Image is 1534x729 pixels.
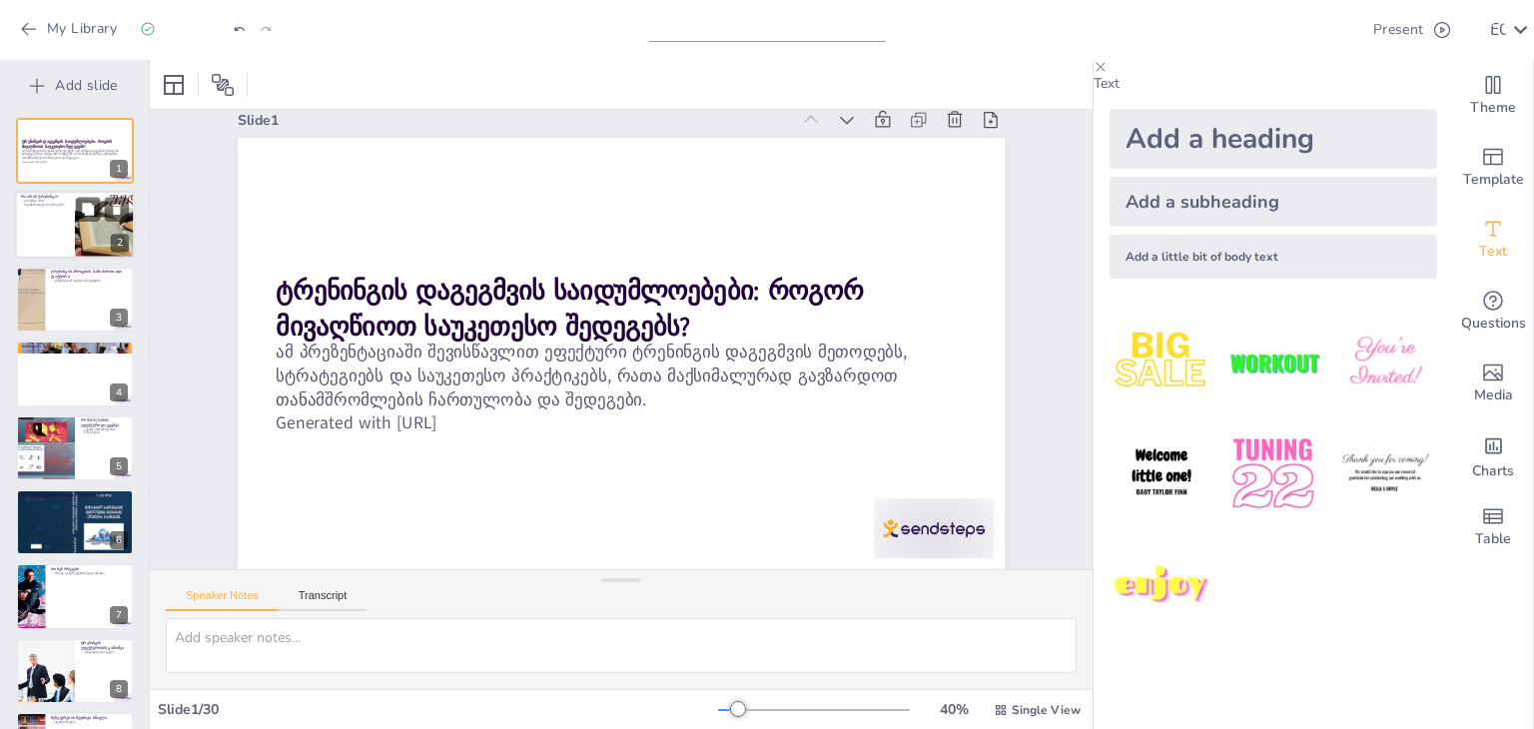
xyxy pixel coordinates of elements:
span: Template [1463,169,1524,191]
p: Generated with [URL] [22,160,128,164]
div: 40 % [930,700,978,719]
p: Text [1094,74,1453,93]
p: კირკპატრიკის მოდელი [81,650,128,654]
p: მუდმივი სწავლა [51,720,128,724]
img: 4.jpeg [1110,422,1213,526]
div: Add images, graphics, shapes or video [1453,348,1533,419]
div: Add a table [1453,491,1533,563]
button: Delete Slide [105,198,129,222]
div: Slide 1 / 30 [158,700,718,719]
img: 5.jpeg [1221,422,1325,526]
div: Add ready made slides [1453,132,1533,204]
button: Speaker Notes [166,589,279,611]
span: Media [1474,384,1513,406]
span: Charts [1472,460,1514,482]
div: 7 [110,606,128,624]
div: Add charts and graphs [1453,419,1533,491]
p: ტრენინგი არის საგანმანათლებლო პროგრამა [21,200,69,207]
input: Insert title [649,13,864,42]
span: Theme [1470,97,1516,119]
p: Generated with [URL] [276,411,966,435]
div: https://cdn.sendsteps.com/images/logo/sendsteps_logo_white.pnghttps://cdn.sendsteps.com/images/lo... [16,415,134,481]
div: https://cdn.sendsteps.com/images/logo/sendsteps_logo_white.pnghttps://cdn.sendsteps.com/images/lo... [15,192,135,260]
p: სასწავლო სესიის დაგეგმვა [22,344,128,350]
div: Get real-time input from your audience [1453,276,1533,348]
div: Saved [140,20,202,39]
div: 8 [16,638,134,704]
div: 1 [110,160,128,178]
span: Text [1479,241,1507,263]
strong: ტრენინგის დაგეგმვის საიდუმლოებები: როგორ მივაღწიოთ საუკეთესო შედეგებს? [22,139,112,150]
p: აუდიო კლიპები [22,497,128,501]
button: Transcript [279,589,368,611]
div: 6 [110,531,128,549]
span: Position [211,73,235,97]
p: აქტიური მონაწილეობის წახალისება [81,426,128,433]
div: 3 [110,309,128,327]
div: https://cdn.sendsteps.com/images/logo/sendsteps_logo_white.pnghttps://cdn.sendsteps.com/images/lo... [16,267,134,333]
p: ტრენინგის ეფექტურობის გაზომვა [81,640,128,651]
div: 8 [110,680,128,698]
span: Table [1475,528,1511,550]
div: 7 [16,563,134,629]
p: ბონუს რჩევები [51,566,128,572]
p: ამ პრეზენტაციაში შევისწავლით ეფექტური ტრენინგის დაგეგმვის მეთოდებს, სტრატეგიებს და საუკეთესო პრაქ... [276,340,966,411]
button: Duplicate Slide [76,198,100,222]
img: 3.jpeg [1333,311,1437,414]
div: Layout [158,69,190,101]
div: Change the overall theme [1453,60,1533,132]
div: Slide 1 [238,111,789,130]
button: e c [1490,10,1507,50]
p: მოკლე და სტრუქტურირებული სესიები [51,572,128,576]
div: https://cdn.sendsteps.com/images/logo/sendsteps_logo_white.pnghttps://cdn.sendsteps.com/images/lo... [16,489,134,555]
p: თანამშრომლების მომზადების რესურსები [22,492,128,498]
div: e c [1490,22,1507,38]
button: Add slide [10,70,139,102]
button: My Library [15,13,125,45]
div: https://cdn.sendsteps.com/images/logo/sendsteps_logo_white.pnghttps://cdn.sendsteps.com/images/lo... [16,341,134,406]
p: რა არის ტრენინგი? [21,195,69,201]
span: Questions [1461,313,1526,335]
p: ამ პრეზენტაციაში შევისწავლით ეფექტური ტრენინგის დაგეგმვის მეთოდებს, სტრატეგიებს და საუკეთესო პრაქ... [22,149,128,160]
button: Export to PowerPoint [1324,10,1361,50]
img: 2.jpeg [1221,311,1325,414]
p: [PERSON_NAME] ეფექტური დაგეგმვა [81,417,128,428]
div: 2 [111,235,129,253]
div: Add a subheading [1110,177,1437,227]
p: დაგეგმვა მოითხოვს დროს [22,350,128,354]
p: ტრენინგის პროცესის სამი ძირითადი ფაქტორი [51,269,128,280]
div: 5 [110,457,128,475]
img: 6.jpeg [1333,422,1437,526]
div: Add a heading [1110,109,1437,169]
p: მენეჯერების მუდმივი სწავლა [51,715,128,721]
span: Single View [1012,702,1081,718]
p: ტრენინგის პროცესის სამი ფაქტორი [51,279,128,283]
div: https://cdn.sendsteps.com/images/logo/sendsteps_logo_white.pnghttps://cdn.sendsteps.com/images/lo... [16,118,134,184]
button: Present [1365,10,1456,50]
img: 7.jpeg [1110,534,1213,638]
div: Add a little bit of body text [1110,235,1437,279]
div: Add text boxes [1453,204,1533,276]
div: 4 [110,383,128,401]
img: 1.jpeg [1110,311,1213,414]
strong: ტრენინგის დაგეგმვის საიდუმლოებები: როგორ მივაღწიოთ საუკეთესო შედეგებს? [276,274,863,345]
